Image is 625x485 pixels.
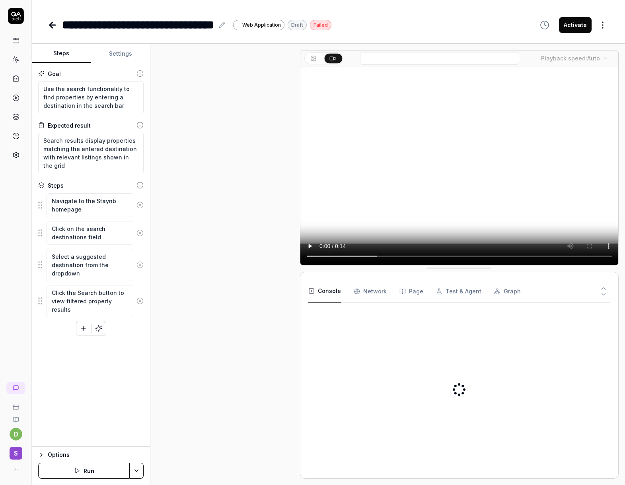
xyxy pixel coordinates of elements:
[233,19,284,30] a: Web Application
[310,20,331,30] div: Failed
[559,17,592,33] button: Activate
[3,410,28,423] a: Documentation
[38,285,144,318] div: Suggestions
[436,280,481,303] button: Test & Agent
[133,225,146,241] button: Remove step
[133,293,146,309] button: Remove step
[242,21,281,29] span: Web Application
[3,398,28,410] a: Book a call with us
[32,44,91,63] button: Steps
[91,44,150,63] button: Settings
[288,20,307,30] div: Draft
[48,121,91,130] div: Expected result
[38,450,144,460] button: Options
[38,248,144,281] div: Suggestions
[38,463,130,479] button: Run
[308,280,341,303] button: Console
[38,221,144,245] div: Suggestions
[10,447,22,460] span: S
[3,440,28,461] button: S
[133,257,146,273] button: Remove step
[535,17,554,33] button: View version history
[48,181,64,190] div: Steps
[494,280,521,303] button: Graph
[541,54,600,62] div: Playback speed:
[48,450,144,460] div: Options
[48,70,61,78] div: Goal
[133,197,146,213] button: Remove step
[6,382,25,394] a: New conversation
[399,280,423,303] button: Page
[38,193,144,217] div: Suggestions
[354,280,387,303] button: Network
[10,428,22,440] button: d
